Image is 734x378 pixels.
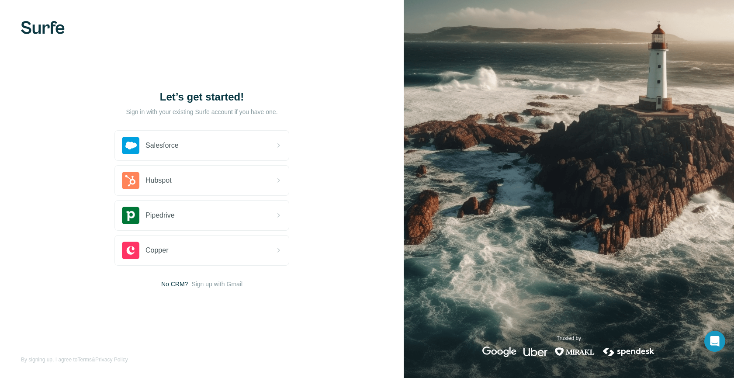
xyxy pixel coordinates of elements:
img: mirakl's logo [554,347,595,357]
span: Pipedrive [145,210,175,221]
h1: Let’s get started! [114,90,289,104]
button: Sign up with Gmail [191,280,242,288]
img: Surfe's logo [21,21,65,34]
span: By signing up, I agree to & [21,356,128,364]
img: salesforce's logo [122,137,139,154]
img: google's logo [482,347,516,357]
p: Trusted by [557,334,581,342]
span: Salesforce [145,140,179,151]
a: Privacy Policy [95,357,128,363]
img: pipedrive's logo [122,207,139,224]
span: Hubspot [145,175,172,186]
img: hubspot's logo [122,172,139,189]
img: spendesk's logo [602,347,656,357]
div: Open Intercom Messenger [704,331,725,352]
span: No CRM? [161,280,188,288]
a: Terms [77,357,92,363]
span: Copper [145,245,168,256]
p: Sign in with your existing Surfe account if you have one. [126,108,277,116]
img: uber's logo [523,347,547,357]
img: copper's logo [122,242,139,259]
